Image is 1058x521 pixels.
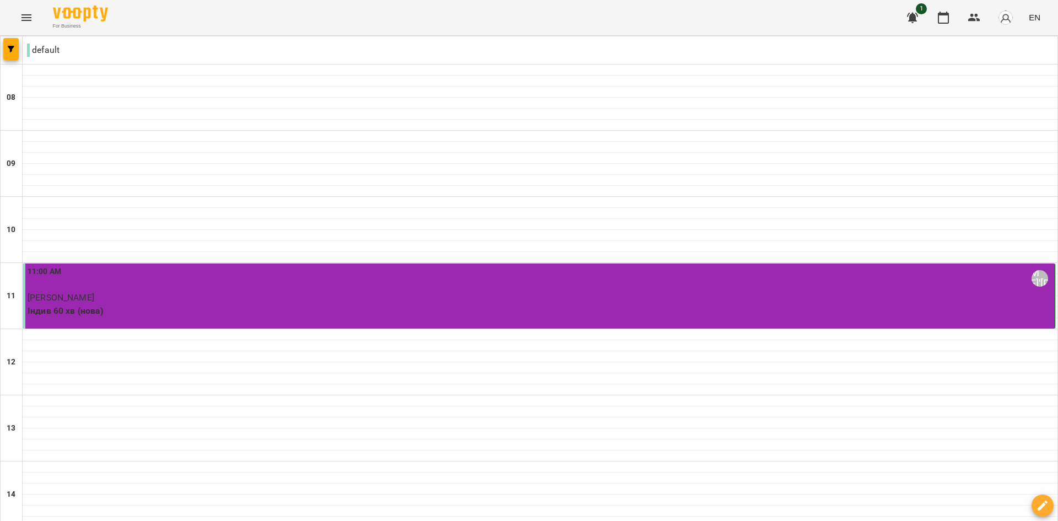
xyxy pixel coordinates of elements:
[28,292,94,303] span: [PERSON_NAME]
[1024,7,1045,28] button: EN
[1032,270,1048,287] div: Кармазин Мар'яна Тарасівна
[7,488,15,501] h6: 14
[13,4,40,31] button: Menu
[53,6,108,22] img: Voopty Logo
[7,356,15,368] h6: 12
[28,266,61,278] label: 11:00 AM
[7,224,15,236] h6: 10
[28,304,1052,318] p: Індив 60 хв (нова)
[1029,12,1040,23] span: EN
[27,44,60,57] p: default
[7,422,15,434] h6: 13
[998,10,1013,25] img: avatar_s.png
[53,23,108,30] span: For Business
[7,290,15,302] h6: 11
[916,3,927,14] span: 1
[7,158,15,170] h6: 09
[7,92,15,104] h6: 08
